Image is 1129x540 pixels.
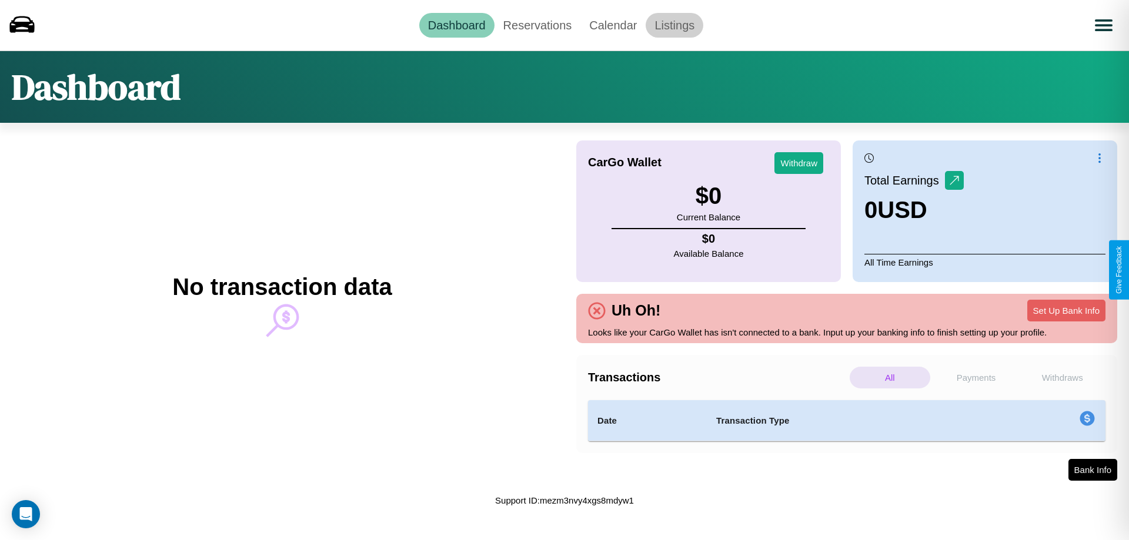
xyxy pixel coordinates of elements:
p: Payments [936,367,1017,388]
h4: Date [597,414,697,428]
h1: Dashboard [12,63,181,111]
a: Dashboard [419,13,495,38]
a: Listings [646,13,703,38]
h4: Uh Oh! [606,302,666,319]
p: Withdraws [1022,367,1103,388]
button: Withdraw [774,152,823,174]
p: All [850,367,930,388]
div: Give Feedback [1115,246,1123,294]
table: simple table [588,400,1105,441]
h2: No transaction data [172,274,392,300]
h3: $ 0 [677,183,740,209]
h4: CarGo Wallet [588,156,662,169]
h4: $ 0 [674,232,744,246]
p: Total Earnings [864,170,945,191]
p: Looks like your CarGo Wallet has isn't connected to a bank. Input up your banking info to finish ... [588,324,1105,340]
div: Open Intercom Messenger [12,500,40,528]
a: Calendar [580,13,646,38]
button: Open menu [1087,9,1120,42]
p: Available Balance [674,246,744,261]
p: All Time Earnings [864,254,1105,270]
p: Current Balance [677,209,740,225]
h3: 0 USD [864,197,964,223]
h4: Transaction Type [716,414,983,428]
h4: Transactions [588,371,847,384]
button: Set Up Bank Info [1027,300,1105,321]
a: Reservations [495,13,581,38]
p: Support ID: mezm3nvy4xgs8mdyw1 [495,492,634,508]
button: Bank Info [1068,459,1117,481]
